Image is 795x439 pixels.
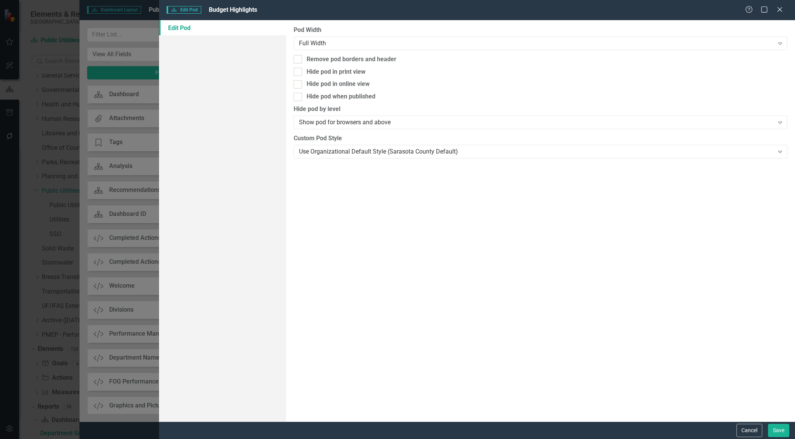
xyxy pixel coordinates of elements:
label: Pod Width [294,26,787,35]
div: Show pod for browsers and above [299,118,774,127]
div: Full Width [299,39,774,48]
label: Hide pod by level [294,105,787,114]
button: Cancel [736,424,762,437]
span: Edit Pod [167,6,201,14]
div: Hide pod in online view [307,80,370,89]
a: Edit Pod [159,20,286,35]
div: Use Organizational Default Style (Sarasota County Default) [299,147,774,156]
label: Custom Pod Style [294,134,787,143]
span: Budget Highlights [209,6,257,13]
div: Hide pod when published [307,92,375,101]
div: Remove pod borders and header [307,55,396,64]
button: Save [768,424,789,437]
div: Hide pod in print view [307,68,366,76]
